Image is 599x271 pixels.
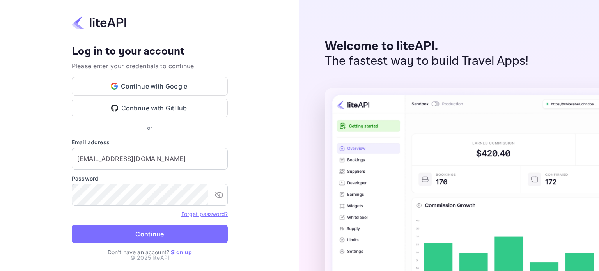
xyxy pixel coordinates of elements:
h4: Log in to your account [72,45,228,58]
p: © 2025 liteAPI [130,253,169,262]
p: The fastest way to build Travel Apps! [325,54,529,69]
input: Enter your email address [72,148,228,170]
a: Forget password? [181,210,228,218]
p: or [147,124,152,132]
img: liteapi [72,15,126,30]
a: Sign up [171,249,192,255]
label: Password [72,174,228,182]
a: Forget password? [181,211,228,217]
button: Continue [72,225,228,243]
button: Continue with GitHub [72,99,228,117]
button: toggle password visibility [211,187,227,203]
label: Email address [72,138,228,146]
p: Please enter your credentials to continue [72,61,228,71]
p: Welcome to liteAPI. [325,39,529,54]
p: Don't have an account? [72,248,228,256]
button: Continue with Google [72,77,228,96]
